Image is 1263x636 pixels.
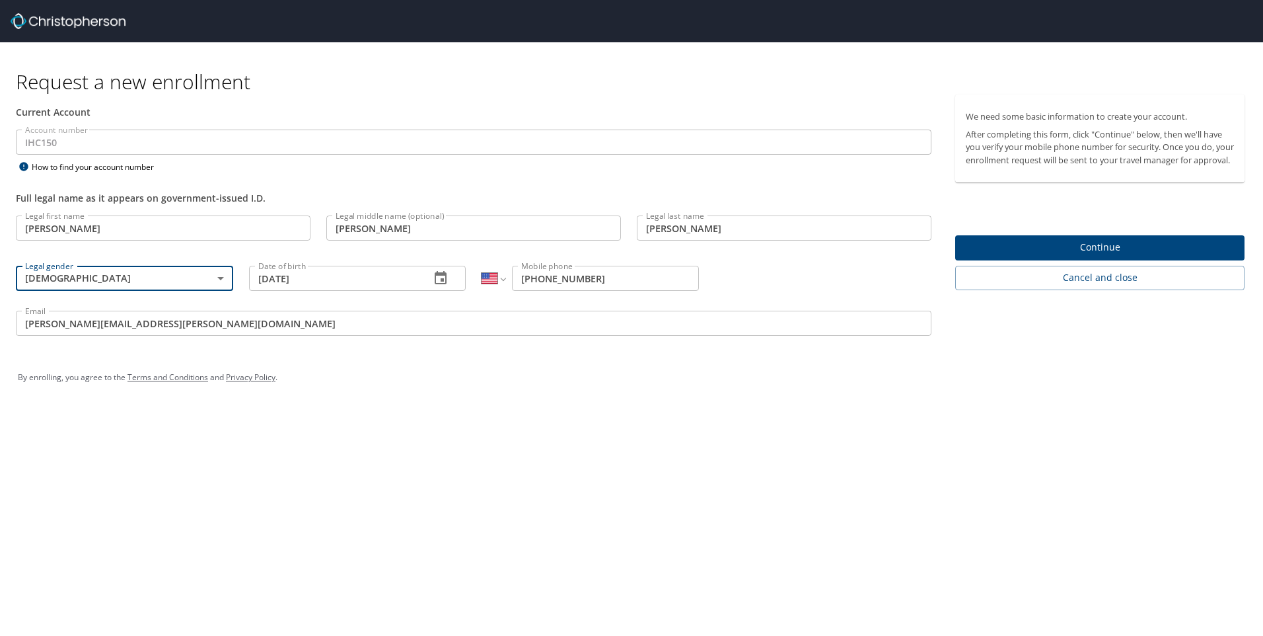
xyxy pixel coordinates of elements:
[16,159,181,175] div: How to find your account number
[16,266,233,291] div: [DEMOGRAPHIC_DATA]
[16,191,931,205] div: Full legal name as it appears on government-issued I.D.
[18,361,1245,394] div: By enrolling, you agree to the and .
[16,105,931,119] div: Current Account
[127,372,208,383] a: Terms and Conditions
[16,69,1255,95] h1: Request a new enrollment
[249,266,420,291] input: MM/DD/YYYY
[966,110,1234,123] p: We need some basic information to create your account.
[955,266,1245,290] button: Cancel and close
[512,266,699,291] input: Enter phone number
[966,270,1234,286] span: Cancel and close
[226,372,275,383] a: Privacy Policy
[966,239,1234,256] span: Continue
[11,13,126,29] img: cbt logo
[966,128,1234,167] p: After completing this form, click "Continue" below, then we'll have you verify your mobile phone ...
[955,235,1245,261] button: Continue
